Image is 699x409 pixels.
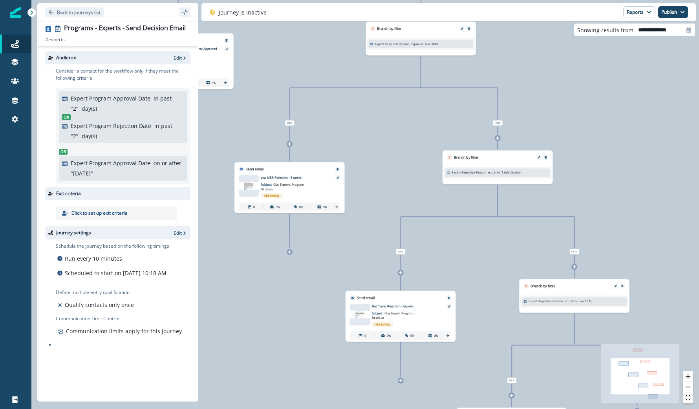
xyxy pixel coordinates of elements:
[396,249,405,254] span: True
[512,314,574,377] g: Edge from ba19218d-62e5-4ddc-88da-8d6c66f4d7e3 to node-edge-label461148be-eff6-4d68-8e98-912af40e...
[261,180,315,192] p: Subject:
[261,193,282,199] span: Marketing
[323,204,327,209] p: 0%
[212,80,216,85] p: 0%
[179,7,190,17] button: sidebar collapse toggle
[56,190,81,197] p: Exit criteria
[45,36,65,43] p: # experts
[623,6,655,18] button: Reports
[261,183,304,191] span: Clay Experts Program Decision
[276,204,280,209] p: 0%
[56,54,77,61] p: Audience
[366,22,476,55] div: Branch by filterEditRemoveExpert Rejection Reasonequal to Low MRR
[59,149,68,155] span: Or
[372,304,441,308] p: Bad Table Rejection - Experts
[65,269,167,277] p: Scheduled to start on [DATE] 10:18 AM
[452,170,487,175] p: Expert Rejection Reason
[174,230,187,236] button: Edit
[683,382,693,393] button: zoom out
[412,42,423,46] p: equal to
[56,289,135,296] p: Define multiple entry qualification
[507,378,516,383] span: True
[174,55,187,61] button: Edit
[445,296,452,299] button: Remove
[123,33,234,89] div: Send emailRemoveemail asset unavailablePrograms - Experts - Product Experts Approved [2]Subject: ...
[219,8,267,16] p: Journey is inactive
[71,104,79,113] p: " 2 "
[10,7,21,18] img: Inflection
[174,230,182,236] p: Edit
[531,283,555,288] p: Branch by filter
[542,156,549,159] button: Remove
[519,279,629,313] div: Branch by filterEditRemoveExpert Rejection Reasonequal to Low CSAT
[71,159,150,167] p: Expert Program Approval Date
[470,378,553,383] div: True
[493,120,503,126] span: False
[350,311,370,319] img: email asset unavailable
[443,150,553,184] div: Branch by filterEditRemoveExpert Rejection Reasonequal to Table Quality
[456,120,539,126] div: False
[66,327,182,335] p: Communication limits apply for this Journey
[253,204,255,209] p: 0
[154,122,172,130] p: in past
[359,249,442,254] div: True
[45,7,104,17] button: Go back
[501,170,521,175] p: Table Quality
[56,68,190,82] p: Consider a contact for the workflow only if they meet the following criteria
[578,299,592,303] p: Low CSAT
[150,55,203,67] p: Subject:
[71,210,128,217] p: Click to set up exit criteria
[459,27,465,30] button: Edit
[346,291,456,342] div: Send emailRemoveemail asset unavailableBad Table Rejection - ExpertsSubject: Clay Expert Program ...
[535,156,542,159] button: Edit
[372,322,393,327] span: Marketing
[289,56,421,119] g: Edge from 89bad173-dced-4b3f-8c8b-427008376799 to node-edge-labeldadce1aa-cc55-49d9-826b-6fe59abc...
[154,94,172,102] p: in past
[364,333,366,338] p: 0
[574,314,637,377] g: Edge from ba19218d-62e5-4ddc-88da-8d6c66f4d7e3 to node-edge-labelcc01afbd-b99e-432c-bfe7-a3e6be2c...
[387,333,391,338] p: 0%
[82,132,97,140] p: day(s)
[234,162,345,213] div: Send emailRemoveemail asset unavailableLow MRR Rejection - ExpertsSubject: Clay Experts Program D...
[619,285,626,288] button: Remove
[357,295,375,300] p: Send email
[454,155,479,160] p: Branch by filter
[65,254,122,263] p: Run every 10 minutes
[174,55,182,61] p: Edit
[488,170,500,175] p: equal to
[56,229,91,236] p: Journey settings
[372,309,426,320] p: Subject:
[529,299,564,303] p: Expert Rejection Reason
[71,94,150,102] p: Expert Program Approval Date
[612,285,619,288] button: Edit
[421,56,498,119] g: Edge from 89bad173-dced-4b3f-8c8b-427008376799 to node-edge-label57e594b2-b9c7-43e5-ab55-57af0de8...
[465,27,472,30] button: Remove
[82,104,97,113] p: day(s)
[533,249,616,254] div: False
[425,42,438,46] p: Low MRR
[62,114,71,120] span: Or
[57,9,101,16] p: Back to journeys list
[596,378,678,383] div: False
[223,39,230,42] button: Remove
[434,333,438,338] p: 0%
[261,175,329,179] p: Low MRR Rejection - Experts
[150,46,218,55] p: Programs - Experts - Product Experts Approved [2]
[154,159,181,167] p: on or after
[565,299,576,303] p: equal to
[375,42,410,46] p: Expert Rejection Reason
[372,311,414,320] span: Clay Expert Program Decision
[71,169,93,177] p: " [DATE] "
[569,249,579,254] span: False
[246,166,263,172] p: Send email
[299,204,304,209] p: 0%
[64,24,186,33] div: Programs - Experts - Send Decision Email
[683,393,693,403] button: fit view
[285,120,294,126] span: True
[401,185,498,248] g: Edge from 62fb9bab-76bb-4a27-ae7a-d3f0832f8bc7 to node-edge-label5c48ae2d-0031-4df5-83d3-f7c2f32f...
[56,315,190,322] p: Communication Limit Control
[377,26,402,31] p: Branch by filter
[498,185,575,248] g: Edge from 62fb9bab-76bb-4a27-ae7a-d3f0832f8bc7 to node-edge-labeladca8b28-57aa-4e17-8256-b78a947a...
[239,182,259,190] img: email asset unavailable
[658,6,688,18] button: Publish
